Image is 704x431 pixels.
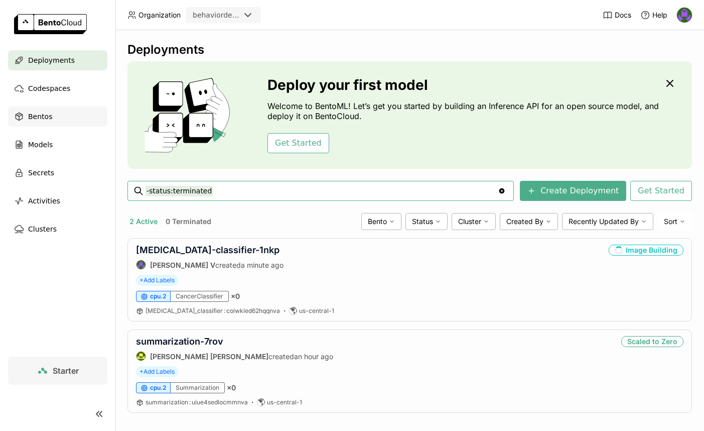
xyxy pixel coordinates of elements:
button: 2 Active [127,215,160,228]
strong: [PERSON_NAME] V [150,261,215,269]
span: Activities [28,195,60,207]
input: Selected behaviordelta. [241,11,242,21]
span: +Add Labels [136,366,178,377]
button: Get Started [267,133,329,153]
div: Status [405,213,448,230]
span: Starter [53,366,79,376]
svg: Clear value [498,187,506,195]
a: summarization-7rov [136,336,223,347]
a: Activities [8,191,107,211]
div: Help [640,10,667,20]
a: Secrets [8,163,107,183]
p: Welcome to BentoML! Let’s get you started by building an Inference API for an open source model, ... [267,101,664,121]
span: a minute ago [241,261,284,269]
img: Gautham V [136,260,146,269]
span: us-central-1 [267,398,302,406]
img: Jian Shen Yap [136,352,146,361]
span: Bentos [28,111,52,123]
a: summarization:uiue4sedlocmmnva [146,398,248,406]
span: Organization [138,11,181,20]
div: Deployments [127,42,692,57]
span: Recently Updated By [569,217,639,226]
div: behaviordelta [193,10,240,20]
div: Scaled to Zero [621,336,683,347]
span: an hour ago [294,352,333,361]
input: Search [146,183,498,199]
a: [MEDICAL_DATA]-classifier-1nkp [136,245,279,255]
div: CancerClassifier [171,291,229,302]
a: Models [8,135,107,155]
span: +Add Labels [136,275,178,286]
div: Sort [657,213,692,230]
span: [MEDICAL_DATA]_classifier coiwkied62hqqnva [146,307,280,314]
span: Sort [664,217,677,226]
span: Created By [506,217,543,226]
span: × 0 [231,292,240,301]
span: Bento [368,217,387,226]
span: Models [28,139,53,151]
a: Clusters [8,219,107,239]
a: Starter [8,357,107,385]
a: Docs [603,10,631,20]
div: Recently Updated By [562,213,653,230]
span: : [224,307,225,314]
h3: Deploy your first model [267,77,664,93]
div: Image Building [609,245,683,256]
div: created [136,260,284,270]
span: Docs [615,11,631,20]
strong: [PERSON_NAME] [PERSON_NAME] [150,352,268,361]
span: Deployments [28,54,75,66]
span: summarization uiue4sedlocmmnva [146,398,248,406]
span: Codespaces [28,82,70,94]
a: Bentos [8,106,107,127]
div: Created By [500,213,558,230]
span: Secrets [28,167,54,179]
button: Get Started [630,181,692,201]
span: cpu.2 [150,384,166,392]
span: : [189,398,191,406]
div: Summarization [171,382,225,393]
button: Create Deployment [520,181,626,201]
span: Help [652,11,667,20]
span: × 0 [227,383,236,392]
i: loading [615,246,623,254]
a: [MEDICAL_DATA]_classifier:coiwkied62hqqnva [146,307,280,315]
span: Cluster [458,217,481,226]
img: Gautham V [677,8,692,23]
span: cpu.2 [150,292,166,300]
img: cover onboarding [135,77,243,153]
div: created [136,351,333,361]
div: Cluster [452,213,496,230]
span: us-central-1 [299,307,334,315]
a: Codespaces [8,78,107,98]
button: 0 Terminated [164,215,213,228]
div: Bento [361,213,401,230]
img: logo [14,14,87,34]
span: Status [412,217,433,226]
a: Deployments [8,50,107,70]
span: Clusters [28,223,57,235]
